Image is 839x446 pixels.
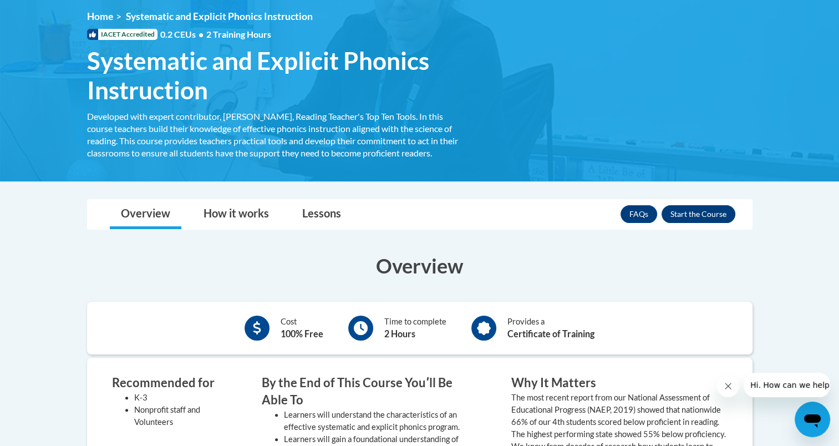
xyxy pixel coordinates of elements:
div: Developed with expert contributor, [PERSON_NAME], Reading Teacher's Top Ten Tools. In this course... [87,110,470,159]
h3: By the End of This Course Youʹll Be Able To [262,374,478,409]
span: 2 Training Hours [206,29,271,39]
a: Home [87,11,113,22]
h3: Overview [87,252,752,280]
h3: Recommended for [112,374,228,392]
div: Provides a [507,316,594,341]
span: 0.2 CEUs [160,28,271,40]
iframe: Message from company [744,373,830,397]
div: Cost [281,316,323,341]
iframe: Button to launch messaging window [795,402,830,437]
span: • [199,29,204,39]
li: Nonprofit staff and Volunteers [134,404,228,428]
span: Hi. How can we help? [7,8,90,17]
div: Time to complete [384,316,446,341]
a: Overview [110,200,181,229]
iframe: Close message [717,375,739,397]
li: Learners will understand the characteristics of an effective systematic and explicit phonics prog... [284,409,478,433]
span: IACET Accredited [87,29,157,40]
b: 100% Free [281,328,323,339]
a: How it works [192,200,280,229]
h3: Why It Matters [511,374,728,392]
b: 2 Hours [384,328,415,339]
b: Certificate of Training [507,328,594,339]
a: FAQs [621,205,657,223]
li: K-3 [134,392,228,404]
a: Lessons [291,200,352,229]
span: Systematic and Explicit Phonics Instruction [126,11,313,22]
span: Systematic and Explicit Phonics Instruction [87,46,470,105]
button: Enroll [662,205,735,223]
